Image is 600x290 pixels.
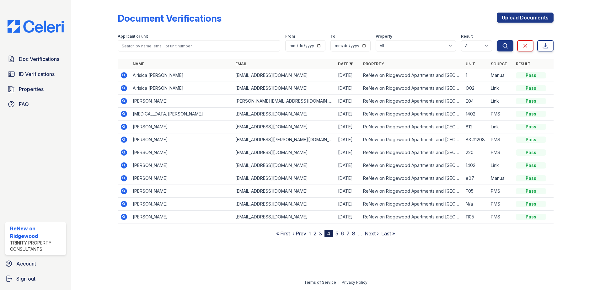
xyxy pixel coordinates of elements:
a: Sign out [3,272,69,285]
td: [EMAIL_ADDRESS][DOMAIN_NAME] [233,82,335,95]
td: [EMAIL_ADDRESS][DOMAIN_NAME] [233,108,335,121]
div: Pass [516,162,546,169]
td: 220 [463,146,488,159]
td: [EMAIL_ADDRESS][DOMAIN_NAME] [233,159,335,172]
td: ReNew on Ridgewood Apartments and [GEOGRAPHIC_DATA] [361,95,463,108]
a: FAQ [5,98,66,110]
td: [DATE] [335,82,361,95]
td: [PERSON_NAME][EMAIL_ADDRESS][DOMAIN_NAME] [233,95,335,108]
div: ReNew on Ridgewood [10,225,64,240]
div: Pass [516,137,546,143]
td: Link [488,95,513,108]
td: [PERSON_NAME] [130,133,233,146]
td: 1402 [463,108,488,121]
a: Privacy Policy [342,280,367,285]
a: Doc Verifications [5,53,66,65]
div: Pass [516,214,546,220]
td: PMS [488,108,513,121]
td: ReNew on Ridgewood Apartments and [GEOGRAPHIC_DATA] [361,198,463,211]
a: Next › [365,230,379,237]
td: PMS [488,133,513,146]
td: e07 [463,172,488,185]
td: [DATE] [335,108,361,121]
td: [DATE] [335,146,361,159]
td: B3 #1208 [463,133,488,146]
td: 812 [463,121,488,133]
td: [EMAIL_ADDRESS][PERSON_NAME][DOMAIN_NAME] [233,133,335,146]
label: To [330,34,335,39]
td: ReNew on Ridgewood Apartments and [GEOGRAPHIC_DATA] [361,185,463,198]
td: ReNew on Ridgewood Apartments and [GEOGRAPHIC_DATA] [361,108,463,121]
div: Pass [516,85,546,91]
td: [DATE] [335,121,361,133]
div: Pass [516,149,546,156]
a: Result [516,62,531,66]
a: Property [363,62,384,66]
td: PMS [488,146,513,159]
td: Manual [488,69,513,82]
td: ReNew on Ridgewood Apartments and [GEOGRAPHIC_DATA] [361,159,463,172]
td: N/a [463,198,488,211]
a: 3 [319,230,322,237]
td: Link [488,82,513,95]
td: 1105 [463,211,488,223]
span: … [358,230,362,237]
div: Pass [516,201,546,207]
td: ReNew on Ridgewood Apartments and [GEOGRAPHIC_DATA] [361,133,463,146]
a: 7 [346,230,350,237]
td: E04 [463,95,488,108]
td: Manual [488,172,513,185]
div: Document Verifications [118,13,222,24]
td: [PERSON_NAME] [130,146,233,159]
td: [EMAIL_ADDRESS][DOMAIN_NAME] [233,146,335,159]
td: [DATE] [335,133,361,146]
td: PMS [488,198,513,211]
a: Last » [381,230,395,237]
td: ReNew on Ridgewood Apartments and [GEOGRAPHIC_DATA] [361,211,463,223]
td: [EMAIL_ADDRESS][DOMAIN_NAME] [233,185,335,198]
td: [EMAIL_ADDRESS][DOMAIN_NAME] [233,198,335,211]
td: F05 [463,185,488,198]
td: [DATE] [335,159,361,172]
span: Sign out [16,275,35,282]
div: Pass [516,98,546,104]
td: 1402 [463,159,488,172]
div: Pass [516,188,546,194]
td: ReNew on Ridgewood Apartments and [GEOGRAPHIC_DATA] [361,82,463,95]
td: [EMAIL_ADDRESS][DOMAIN_NAME] [233,172,335,185]
td: [EMAIL_ADDRESS][DOMAIN_NAME] [233,69,335,82]
div: 4 [324,230,333,237]
a: Properties [5,83,66,95]
td: [PERSON_NAME] [130,95,233,108]
td: [PERSON_NAME] [130,198,233,211]
a: 5 [335,230,338,237]
label: Property [376,34,392,39]
span: Account [16,260,36,267]
span: Doc Verifications [19,55,59,63]
div: Trinity Property Consultants [10,240,64,252]
td: Airisica [PERSON_NAME] [130,69,233,82]
a: Email [235,62,247,66]
a: Unit [466,62,475,66]
a: Source [491,62,507,66]
td: [DATE] [335,69,361,82]
span: Properties [19,85,44,93]
td: O02 [463,82,488,95]
td: [DATE] [335,172,361,185]
label: From [285,34,295,39]
a: 1 [309,230,311,237]
div: Pass [516,124,546,130]
a: 8 [352,230,355,237]
td: ReNew on Ridgewood Apartments and [GEOGRAPHIC_DATA] [361,172,463,185]
td: [PERSON_NAME] [130,185,233,198]
div: Pass [516,175,546,181]
a: Date ▼ [338,62,353,66]
td: [DATE] [335,95,361,108]
span: FAQ [19,100,29,108]
a: ID Verifications [5,68,66,80]
td: Link [488,121,513,133]
td: ReNew on Ridgewood Apartments and [GEOGRAPHIC_DATA] [361,121,463,133]
td: [MEDICAL_DATA][PERSON_NAME] [130,108,233,121]
td: [PERSON_NAME] [130,121,233,133]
